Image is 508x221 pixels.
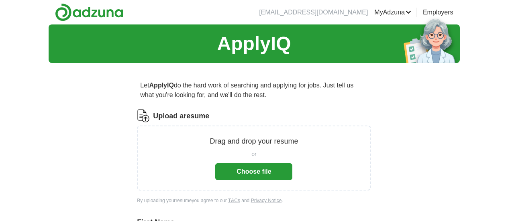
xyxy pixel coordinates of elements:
[217,29,291,58] h1: ApplyIQ
[374,8,411,17] a: MyAdzuna
[251,198,282,203] a: Privacy Notice
[149,82,174,89] strong: ApplyIQ
[423,8,453,17] a: Employers
[215,163,292,180] button: Choose file
[153,111,209,122] label: Upload a resume
[137,77,371,103] p: Let do the hard work of searching and applying for jobs. Just tell us what you're looking for, an...
[137,109,150,122] img: CV Icon
[251,150,256,158] span: or
[137,197,371,204] div: By uploading your resume you agree to our and .
[55,3,123,21] img: Adzuna logo
[228,198,240,203] a: T&Cs
[259,8,368,17] li: [EMAIL_ADDRESS][DOMAIN_NAME]
[210,136,298,147] p: Drag and drop your resume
